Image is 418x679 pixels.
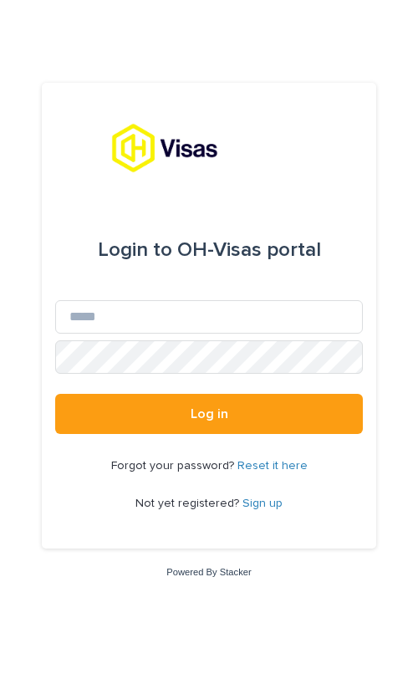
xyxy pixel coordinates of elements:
[111,460,237,472] span: Forgot your password?
[191,407,228,421] span: Log in
[111,123,307,173] img: tx8HrbJQv2PFQx4TXEq5
[135,498,242,509] span: Not yet registered?
[237,460,308,472] a: Reset it here
[55,394,363,434] button: Log in
[242,498,283,509] a: Sign up
[98,227,321,273] div: OH-Visas portal
[98,240,172,260] span: Login to
[166,567,251,577] a: Powered By Stacker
